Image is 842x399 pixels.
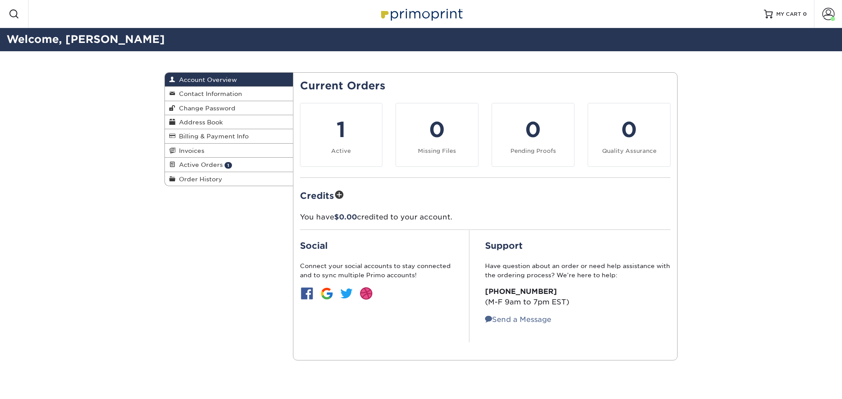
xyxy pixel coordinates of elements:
div: 0 [497,114,569,145]
span: Billing & Payment Info [175,133,249,140]
a: Send a Message [485,315,551,324]
strong: [PHONE_NUMBER] [485,287,557,296]
h2: Current Orders [300,80,671,92]
a: Change Password [165,101,293,115]
img: btn-twitter.jpg [339,286,353,300]
a: Billing & Payment Info [165,129,293,143]
a: 0 Missing Files [396,103,478,167]
img: btn-facebook.jpg [300,286,314,300]
a: Address Book [165,115,293,129]
div: 1 [306,114,377,145]
p: (M-F 9am to 7pm EST) [485,286,671,307]
small: Active [331,148,351,154]
div: 0 [401,114,473,145]
span: Address Book [175,119,223,126]
span: $0.00 [334,213,357,221]
a: 1 Active [300,103,383,167]
p: Have question about an order or need help assistance with the ordering process? We’re here to help: [485,261,671,279]
img: btn-dribbble.jpg [359,286,373,300]
span: Invoices [175,147,204,154]
a: 0 Pending Proofs [492,103,574,167]
div: 0 [593,114,665,145]
h2: Credits [300,188,671,202]
span: 0 [803,11,807,17]
a: Order History [165,172,293,186]
img: btn-google.jpg [320,286,334,300]
small: Pending Proofs [510,148,556,154]
span: Order History [175,176,222,183]
span: Account Overview [175,76,237,83]
span: Change Password [175,105,235,112]
p: Connect your social accounts to stay connected and to sync multiple Primo accounts! [300,261,453,279]
small: Quality Assurance [602,148,656,154]
h2: Social [300,240,453,251]
a: Invoices [165,144,293,158]
a: Active Orders 1 [165,158,293,172]
a: 0 Quality Assurance [588,103,671,167]
h2: Support [485,240,671,251]
span: Active Orders [175,161,223,168]
span: Contact Information [175,90,242,97]
span: 1 [225,162,232,169]
span: MY CART [776,11,801,18]
small: Missing Files [418,148,456,154]
p: You have credited to your account. [300,212,671,222]
img: Primoprint [377,4,465,23]
a: Account Overview [165,73,293,87]
a: Contact Information [165,87,293,101]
